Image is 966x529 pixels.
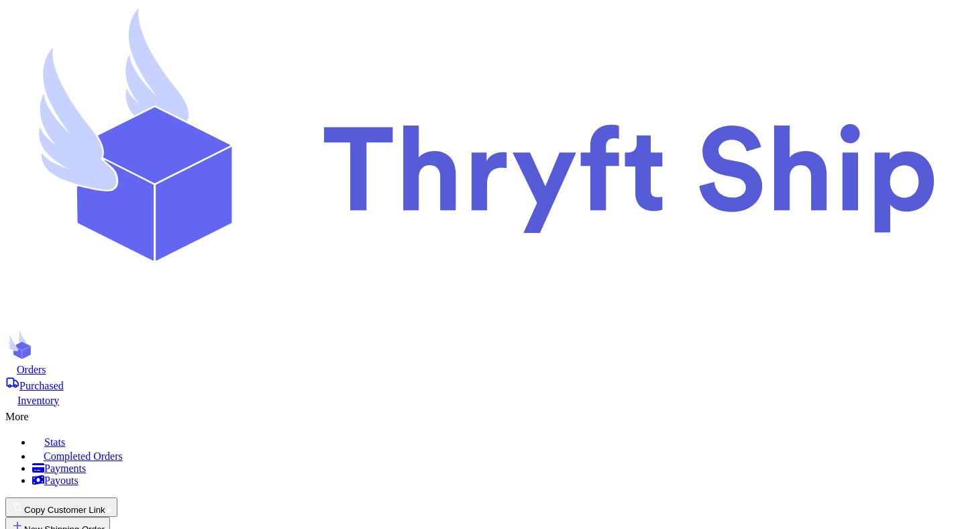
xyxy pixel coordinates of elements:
[44,450,123,462] span: Completed Orders
[5,497,117,517] button: Copy Customer Link
[19,380,64,391] span: Purchased
[5,363,961,376] a: Orders
[44,463,86,474] span: Payments
[32,434,961,448] a: Stats
[17,364,46,375] span: Orders
[5,407,961,423] div: More
[32,475,961,487] a: Payouts
[32,463,961,475] a: Payments
[17,395,59,406] span: Inventory
[44,436,65,448] span: Stats
[5,376,961,392] a: Purchased
[44,475,78,486] span: Payouts
[5,392,961,407] a: Inventory
[32,448,961,463] a: Completed Orders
